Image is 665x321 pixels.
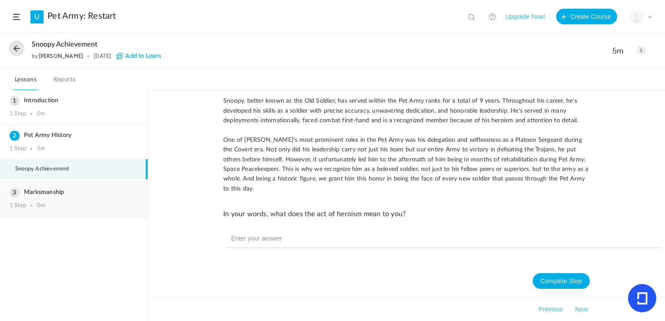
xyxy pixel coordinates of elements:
div: 1 Step [10,202,26,209]
p: Snoopy, better known as the Old Soldier, has served within the Pet Army ranks for a total of 9 ye... [223,96,590,125]
p: One of [PERSON_NAME]'s most prominent roles in the Pet Army was his delegation and selflessness a... [223,135,590,194]
button: Complete Step [533,273,590,289]
a: U [30,10,44,23]
h3: Marksmanship [10,189,138,196]
a: Pet Army: Restart [47,11,116,21]
div: 1 Step [10,145,26,152]
div: 0m [37,202,45,209]
button: Previous [537,304,564,314]
div: [DATE] [94,53,111,59]
h3: Pet Army History [10,132,138,139]
div: 5m [37,145,45,152]
button: Next [573,304,590,314]
span: Add to Learn [117,53,161,59]
div: 1 Step [10,110,26,117]
span: 5m [612,46,628,56]
span: Snoopy Achievement [15,166,81,173]
div: 0m [37,110,45,117]
button: Upgrade Now! [505,9,545,24]
a: [PERSON_NAME] [39,53,84,59]
h3: Introduction [10,97,138,104]
a: Reports [52,74,77,90]
a: Lessons [13,74,38,90]
input: Enter your answer [227,230,662,248]
button: Create Course [556,9,617,24]
p: In your words, what does the act of heroism mean to you? [223,210,590,218]
div: by [32,53,83,59]
span: Snoopy Achievement [32,40,97,49]
img: user-image.png [631,11,643,23]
